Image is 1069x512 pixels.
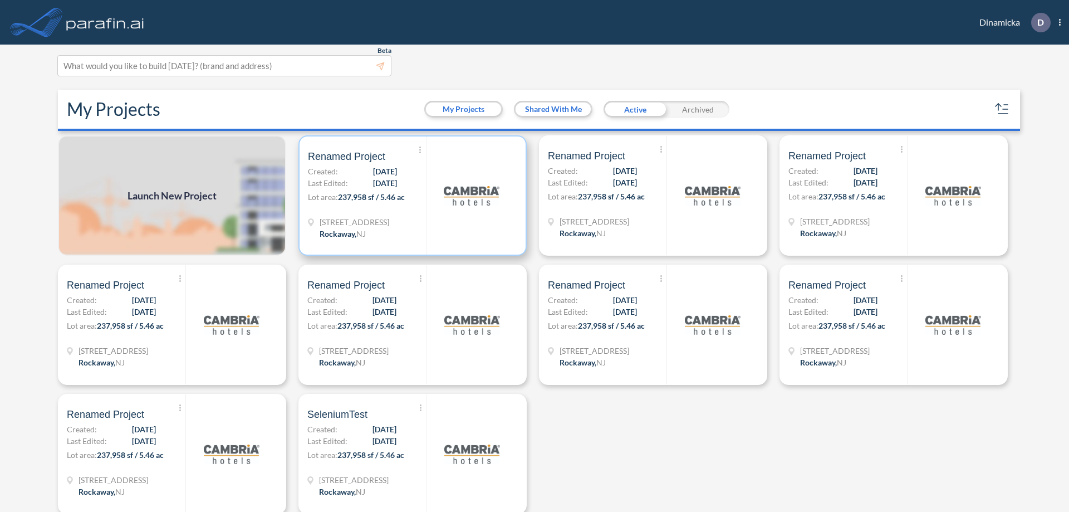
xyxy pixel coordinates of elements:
span: [DATE] [372,306,396,318]
h2: My Projects [67,99,160,120]
div: Rockaway, NJ [320,228,366,240]
span: NJ [356,229,366,238]
div: Rockaway, NJ [800,357,846,368]
span: Lot area: [788,192,818,201]
span: NJ [356,487,365,496]
p: D [1037,17,1044,27]
span: 321 Mt Hope Ave [560,216,629,227]
span: 321 Mt Hope Ave [319,345,389,357]
div: Rockaway, NJ [319,357,365,368]
span: [DATE] [373,177,397,189]
span: Lot area: [307,321,337,330]
span: NJ [837,228,846,238]
div: Rockaway, NJ [560,357,606,368]
span: Created: [308,165,338,177]
span: Last Edited: [307,306,347,318]
img: logo [204,297,259,353]
span: 237,958 sf / 5.46 ac [818,192,885,201]
span: [DATE] [372,423,396,435]
span: Rockaway , [319,358,356,367]
div: Dinamicka [963,13,1061,32]
span: [DATE] [372,294,396,306]
span: Rockaway , [320,229,356,238]
span: [DATE] [854,306,877,318]
span: Created: [788,165,818,177]
span: [DATE] [373,165,397,177]
span: NJ [596,228,606,238]
span: Created: [548,165,578,177]
span: Created: [548,294,578,306]
span: 321 Mt Hope Ave [800,345,870,357]
span: 237,958 sf / 5.46 ac [338,192,405,202]
span: NJ [115,358,125,367]
span: 321 Mt Hope Ave [800,216,870,227]
span: [DATE] [613,294,637,306]
span: [DATE] [854,165,877,177]
span: 237,958 sf / 5.46 ac [578,321,645,330]
span: NJ [837,358,846,367]
img: logo [685,168,741,223]
span: [DATE] [613,306,637,318]
span: Lot area: [308,192,338,202]
span: Renamed Project [308,150,385,163]
span: Renamed Project [67,408,144,421]
span: Launch New Project [128,188,217,203]
span: Renamed Project [788,279,866,292]
button: My Projects [426,103,501,116]
span: Created: [307,423,337,435]
span: [DATE] [132,306,156,318]
div: Rockaway, NJ [79,357,125,368]
div: Rockaway, NJ [800,227,846,239]
span: [DATE] [132,435,156,447]
div: Rockaway, NJ [560,227,606,239]
span: Last Edited: [307,435,347,447]
span: Renamed Project [307,279,385,292]
img: logo [925,168,981,223]
span: [DATE] [372,435,396,447]
img: logo [444,426,500,482]
span: Created: [67,423,97,435]
span: 237,958 sf / 5.46 ac [337,321,404,330]
span: Last Edited: [788,306,828,318]
span: 237,958 sf / 5.46 ac [97,450,164,460]
button: sort [993,100,1011,118]
img: logo [925,297,981,353]
span: Renamed Project [788,149,866,163]
span: Lot area: [788,321,818,330]
img: add [58,135,286,256]
span: 321 Mt Hope Ave [79,345,148,357]
span: NJ [356,358,365,367]
span: Last Edited: [67,306,107,318]
div: Rockaway, NJ [79,486,125,498]
span: 237,958 sf / 5.46 ac [97,321,164,330]
span: 237,958 sf / 5.46 ac [578,192,645,201]
span: Rockaway , [319,487,356,496]
span: Created: [788,294,818,306]
span: Last Edited: [67,435,107,447]
span: Last Edited: [788,177,828,188]
span: Rockaway , [800,228,837,238]
span: Renamed Project [548,149,625,163]
span: Lot area: [548,321,578,330]
span: Renamed Project [548,279,625,292]
span: 321 Mt Hope Ave [319,474,389,486]
span: NJ [115,487,125,496]
span: Lot area: [548,192,578,201]
span: Lot area: [307,450,337,460]
span: Rockaway , [560,228,596,238]
span: Last Edited: [548,306,588,318]
span: Rockaway , [800,358,837,367]
span: Last Edited: [308,177,348,189]
span: 321 Mt Hope Ave [79,474,148,486]
span: 321 Mt Hope Ave [320,216,389,228]
img: logo [685,297,741,353]
span: Last Edited: [548,177,588,188]
span: 321 Mt Hope Ave [560,345,629,357]
span: Rockaway , [79,487,115,496]
span: [DATE] [854,294,877,306]
span: Lot area: [67,450,97,460]
span: Rockaway , [560,358,596,367]
span: Created: [67,294,97,306]
button: Shared With Me [516,103,591,116]
span: 237,958 sf / 5.46 ac [337,450,404,460]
